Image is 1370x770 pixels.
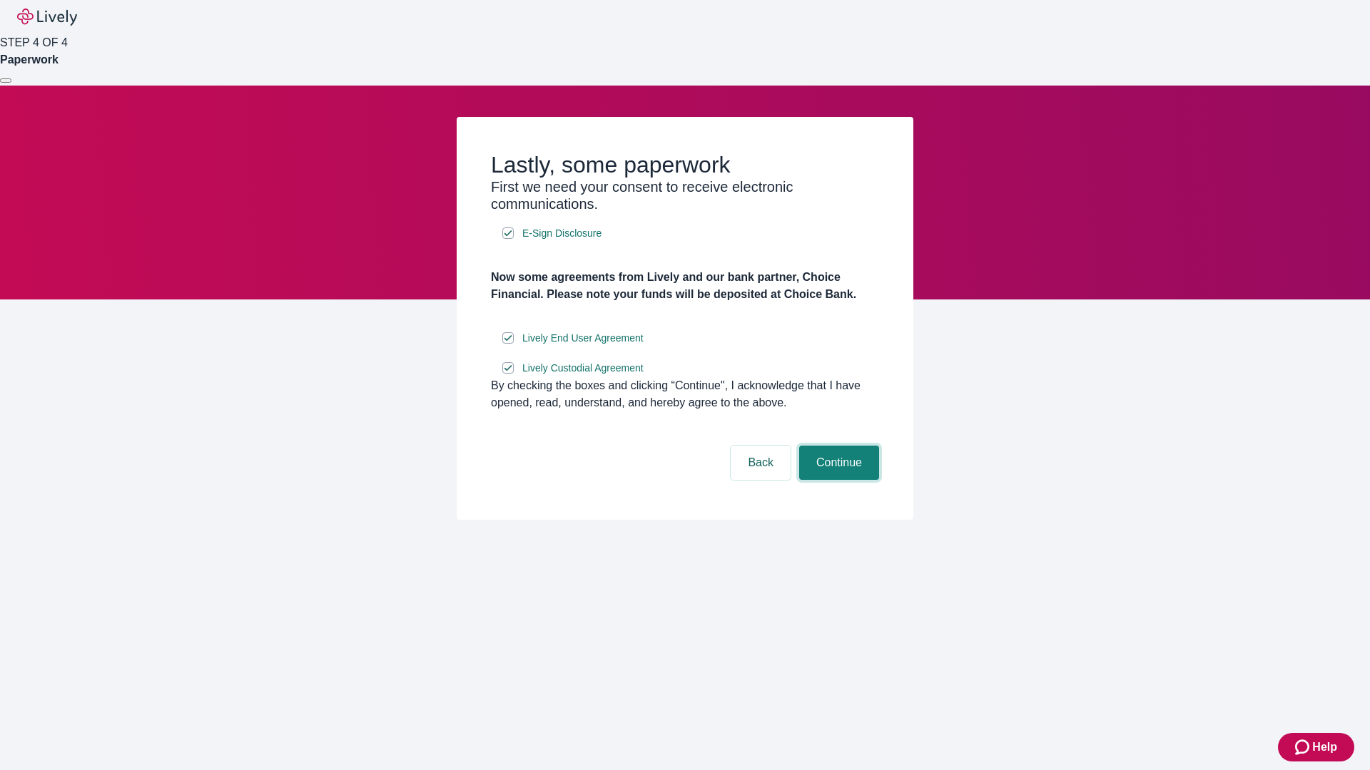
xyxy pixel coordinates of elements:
button: Continue [799,446,879,480]
span: E-Sign Disclosure [522,226,602,241]
h2: Lastly, some paperwork [491,151,879,178]
span: Lively Custodial Agreement [522,361,644,376]
span: Help [1312,739,1337,756]
h4: Now some agreements from Lively and our bank partner, Choice Financial. Please note your funds wi... [491,269,879,303]
button: Back [731,446,791,480]
button: Zendesk support iconHelp [1278,733,1354,761]
div: By checking the boxes and clicking “Continue", I acknowledge that I have opened, read, understand... [491,377,879,411]
a: e-sign disclosure document [519,329,646,347]
a: e-sign disclosure document [519,359,646,377]
img: Lively [17,9,77,26]
a: e-sign disclosure document [519,225,604,242]
h3: First we need your consent to receive electronic communications. [491,178,879,212]
svg: Zendesk support icon [1295,739,1312,756]
span: Lively End User Agreement [522,331,644,346]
